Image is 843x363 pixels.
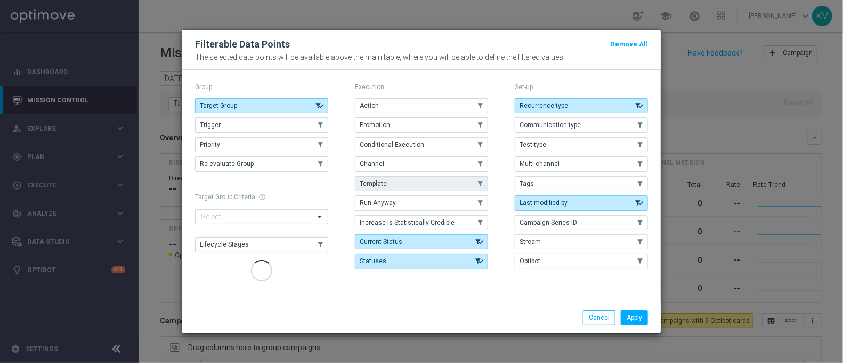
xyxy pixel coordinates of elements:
[355,98,488,113] button: Action
[515,156,648,171] button: Multi-channel
[200,121,221,129] span: Trigger
[520,257,540,265] span: Optibot
[195,98,328,113] button: Target Group
[360,199,396,207] span: Run Anyway
[610,38,648,50] button: Remove All
[195,117,328,132] button: Trigger
[515,195,648,210] button: Last modified by
[360,141,424,148] span: Conditional Execution
[360,121,390,129] span: Promotion
[360,160,384,168] span: Channel
[355,254,488,269] button: Statuses
[195,193,328,201] h1: Target Group Criteria
[355,215,488,230] button: Increase Is Statistically Credible
[195,237,328,252] button: Lifecycle Stages
[520,141,546,148] span: Test type
[515,117,648,132] button: Communication type
[360,180,387,187] span: Template
[200,160,254,168] span: Re-evaluate Group
[515,176,648,191] button: Tags
[195,38,290,51] h2: Filterable Data Points
[515,215,648,230] button: Campaign Series ID
[360,257,386,265] span: Statuses
[195,83,328,91] p: Group
[515,234,648,249] button: Stream
[355,117,488,132] button: Promotion
[520,219,577,226] span: Campaign Series ID
[515,98,648,113] button: Recurrence type
[355,234,488,249] button: Current Status
[520,160,560,168] span: Multi-channel
[355,195,488,210] button: Run Anyway
[520,121,581,129] span: Communication type
[621,310,648,325] button: Apply
[515,83,648,91] p: Set-up
[195,137,328,152] button: Priority
[195,53,648,61] p: The selected data points will be available above the main table, where you will be able to define...
[195,156,328,171] button: Re-evaluate Group
[200,241,249,248] span: Lifecycle Stages
[583,310,615,325] button: Cancel
[355,156,488,171] button: Channel
[515,137,648,152] button: Test type
[355,137,488,152] button: Conditional Execution
[520,238,541,246] span: Stream
[360,238,402,246] span: Current Status
[520,180,534,187] span: Tags
[200,141,220,148] span: Priority
[258,193,266,201] span: help_outline
[520,199,568,207] span: Last modified by
[355,176,488,191] button: Template
[515,254,648,269] button: Optibot
[520,102,568,109] span: Recurrence type
[360,102,379,109] span: Action
[200,102,237,109] span: Target Group
[355,83,488,91] p: Execution
[360,219,455,226] span: Increase Is Statistically Credible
